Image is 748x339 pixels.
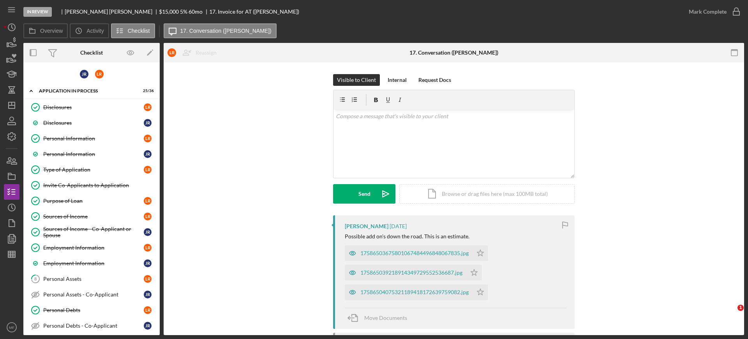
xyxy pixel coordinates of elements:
div: Sources of Income - Co-Applicant or Spouse [43,226,144,238]
div: 175865039218914349729552536687.jpg [360,270,462,276]
div: Send [358,184,370,204]
button: Mark Complete [681,4,744,20]
a: Sources of Income - Co-Applicant or SpouseJR [27,224,156,240]
a: Personal Debts - Co-ApplicantJR [27,318,156,334]
a: Personal InformationJR [27,146,156,162]
button: Send [333,184,395,204]
button: 17586503675801067484496848067835.jpg [345,245,488,261]
button: MF [4,319,19,335]
a: Personal DebtsLR [27,302,156,318]
div: Possible add on's down the road. This is an estimate. [345,233,469,240]
a: DisclosuresLR [27,99,156,115]
div: Disclosures [43,120,144,126]
time: 2025-09-23 18:00 [390,223,407,229]
div: J R [144,291,152,298]
span: Move Documents [364,314,407,321]
div: Invite Co-Applicants to Application [43,182,155,188]
a: Employment InformationJR [27,256,156,271]
div: 17586504075321189418172639759082.jpg [360,289,469,295]
span: 1 [737,305,744,311]
button: Move Documents [345,308,415,328]
div: Personal Information [43,151,144,157]
label: Overview [40,28,63,34]
button: Checklist [111,23,155,38]
button: 17586504075321189418172639759082.jpg [345,284,488,300]
div: 17. Invoice for AT ([PERSON_NAME]) [209,9,299,15]
a: Purpose of LoanLR [27,193,156,209]
div: 60 mo [189,9,203,15]
button: Visible to Client [333,74,380,86]
div: 25 / 36 [140,89,154,93]
a: DisclosuresJR [27,115,156,131]
div: Sources of Income [43,213,144,220]
div: L R [144,166,152,174]
div: Personal Assets [43,276,144,282]
div: Personal Information [43,135,144,142]
div: Personal Assets - Co-Applicant [43,291,144,298]
div: 17. Conversation ([PERSON_NAME]) [409,50,498,56]
div: J R [144,322,152,330]
button: 175865039218914349729552536687.jpg [345,265,482,280]
button: Internal [384,74,411,86]
button: LRReassign [164,45,224,60]
div: Employment Information [43,245,144,251]
button: Overview [23,23,68,38]
div: Mark Complete [689,4,727,20]
div: Application In Process [39,89,134,93]
div: J R [144,228,152,236]
tspan: 8 [34,276,37,281]
div: J R [80,70,88,78]
div: L R [144,244,152,252]
span: $15,000 [159,8,179,15]
button: Request Docs [415,74,455,86]
div: 5 % [180,9,187,15]
div: Visible to Client [337,74,376,86]
div: L R [144,275,152,283]
div: [PERSON_NAME] [345,223,388,229]
div: L R [144,103,152,111]
a: Invite Co-Applicants to Application [27,177,156,193]
div: J R [144,150,152,158]
label: Checklist [128,28,150,34]
button: 17. Conversation ([PERSON_NAME]) [164,23,277,38]
div: 17586503675801067484496848067835.jpg [360,250,469,256]
div: L R [95,70,104,78]
div: Purpose of Loan [43,198,144,204]
div: L R [144,306,152,314]
div: J R [144,119,152,127]
div: [PERSON_NAME] [PERSON_NAME] [65,9,159,15]
div: Checklist [80,50,103,56]
label: 17. Conversation ([PERSON_NAME]) [180,28,272,34]
div: Personal Debts [43,307,144,313]
a: Employment InformationLR [27,240,156,256]
iframe: Intercom live chat [722,305,740,323]
div: L R [144,197,152,205]
label: Activity [86,28,104,34]
a: Personal Assets - Co-ApplicantJR [27,287,156,302]
div: L R [168,48,176,57]
a: Sources of IncomeLR [27,209,156,224]
div: L R [144,135,152,142]
div: Reassign [196,45,217,60]
div: In Review [23,7,52,17]
a: Personal InformationLR [27,131,156,146]
div: Personal Debts - Co-Applicant [43,323,144,329]
div: Request Docs [418,74,451,86]
div: Type of Application [43,167,144,173]
div: Internal [388,74,407,86]
div: L R [144,213,152,220]
a: Type of ApplicationLR [27,162,156,177]
text: MF [9,325,14,330]
div: Disclosures [43,104,144,110]
a: 8Personal AssetsLR [27,271,156,287]
div: Employment Information [43,260,144,266]
div: J R [144,259,152,267]
button: Activity [70,23,109,38]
